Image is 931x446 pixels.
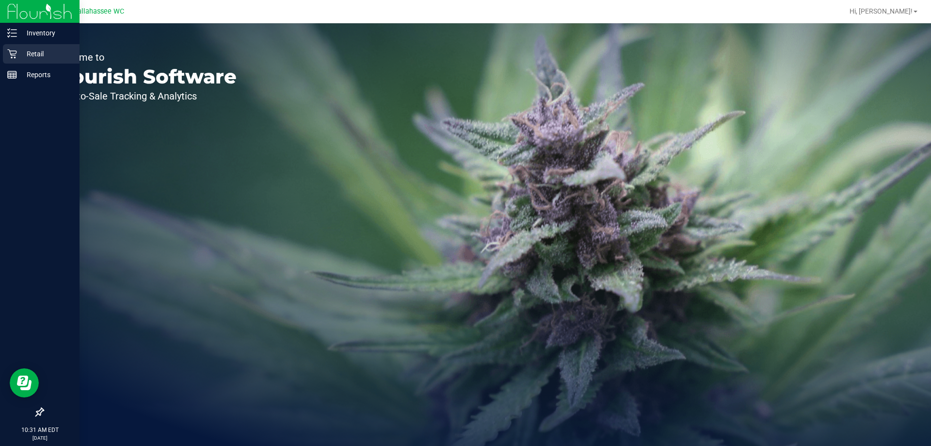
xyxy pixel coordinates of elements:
[4,434,75,442] p: [DATE]
[7,70,17,80] inline-svg: Reports
[52,91,237,101] p: Seed-to-Sale Tracking & Analytics
[10,368,39,397] iframe: Resource center
[17,69,75,81] p: Reports
[17,27,75,39] p: Inventory
[74,7,124,16] span: Tallahassee WC
[52,52,237,62] p: Welcome to
[7,28,17,38] inline-svg: Inventory
[17,48,75,60] p: Retail
[7,49,17,59] inline-svg: Retail
[4,426,75,434] p: 10:31 AM EDT
[850,7,913,15] span: Hi, [PERSON_NAME]!
[52,67,237,86] p: Flourish Software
